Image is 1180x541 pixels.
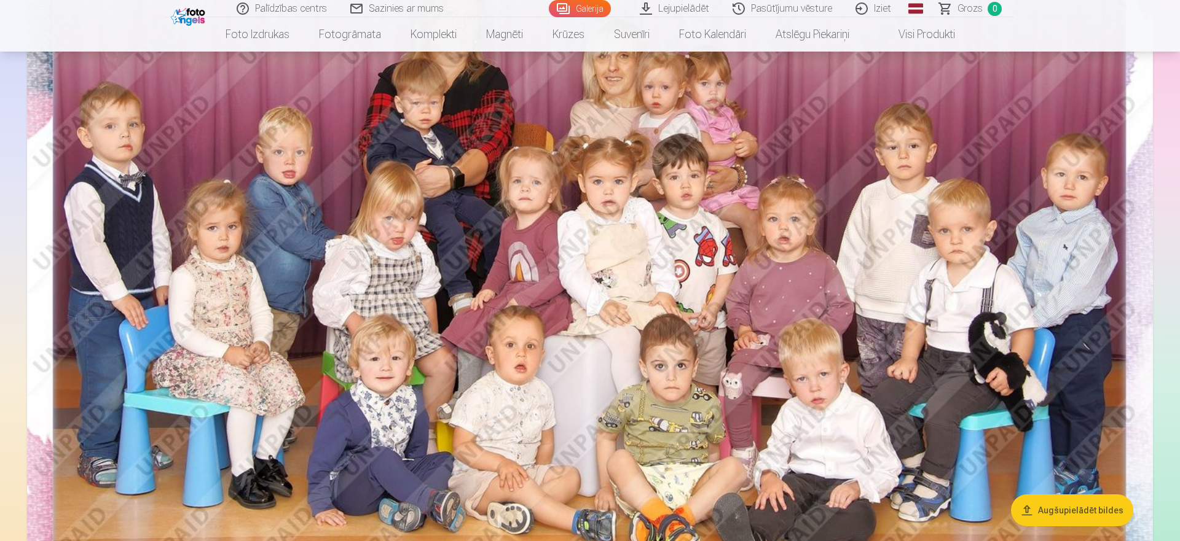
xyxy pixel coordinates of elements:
a: Foto izdrukas [211,17,304,52]
a: Foto kalendāri [664,17,761,52]
a: Magnēti [471,17,538,52]
a: Atslēgu piekariņi [761,17,864,52]
span: Grozs [958,1,983,16]
a: Suvenīri [599,17,664,52]
a: Fotogrāmata [304,17,396,52]
a: Krūzes [538,17,599,52]
a: Visi produkti [864,17,970,52]
a: Komplekti [396,17,471,52]
span: 0 [988,2,1002,16]
button: Augšupielādēt bildes [1011,494,1133,526]
img: /fa1 [171,5,208,26]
